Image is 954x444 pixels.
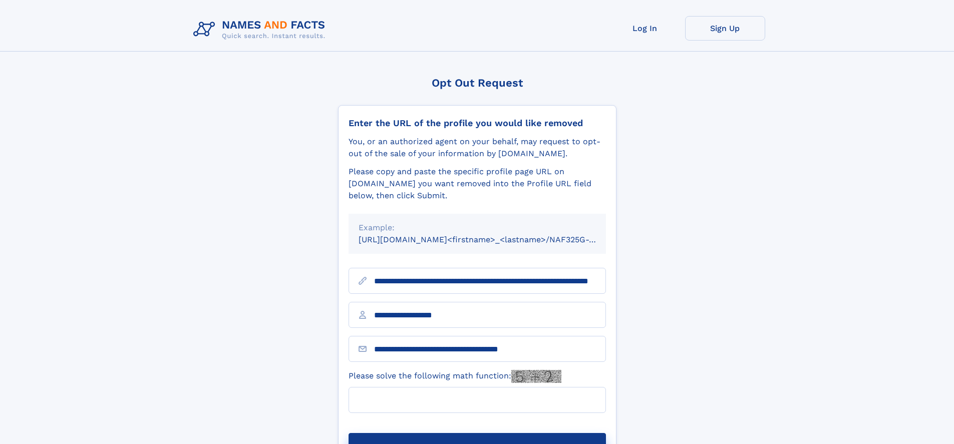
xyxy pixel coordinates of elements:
a: Log In [605,16,685,41]
div: Enter the URL of the profile you would like removed [349,118,606,129]
div: Please copy and paste the specific profile page URL on [DOMAIN_NAME] you want removed into the Pr... [349,166,606,202]
div: You, or an authorized agent on your behalf, may request to opt-out of the sale of your informatio... [349,136,606,160]
label: Please solve the following math function: [349,370,561,383]
img: Logo Names and Facts [189,16,334,43]
a: Sign Up [685,16,765,41]
small: [URL][DOMAIN_NAME]<firstname>_<lastname>/NAF325G-xxxxxxxx [359,235,625,244]
div: Example: [359,222,596,234]
div: Opt Out Request [338,77,616,89]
